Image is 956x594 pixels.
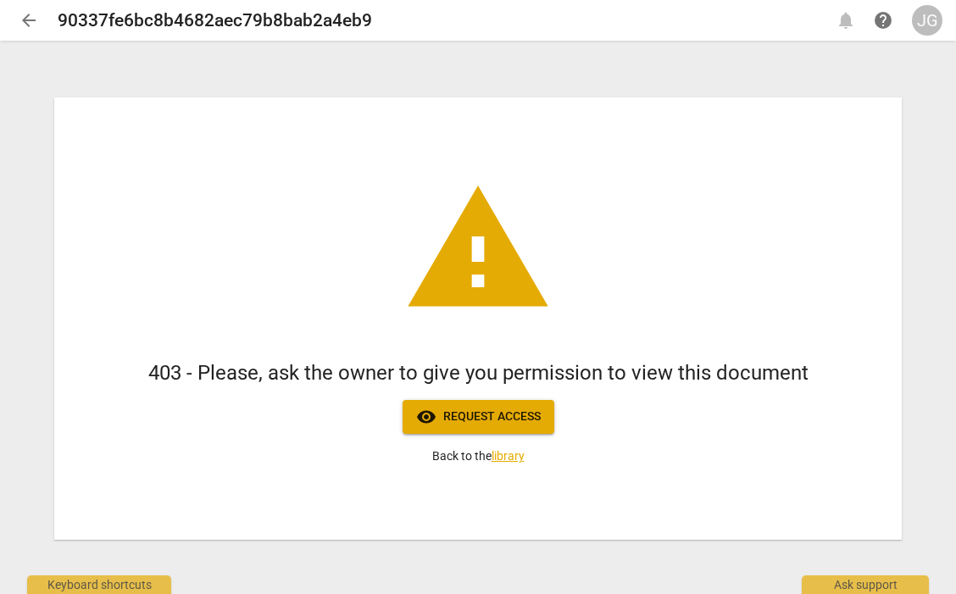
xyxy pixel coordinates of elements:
[416,407,541,427] span: Request access
[148,359,809,387] h1: 403 - Please, ask the owner to give you permission to view this document
[492,449,525,463] a: library
[873,10,893,31] span: help
[403,400,554,434] button: Request access
[58,10,372,31] h2: 90337fe6bc8b4682aec79b8bab2a4eb9
[19,10,39,31] span: arrow_back
[912,5,942,36] button: JG
[432,447,525,465] p: Back to the
[416,407,436,427] span: visibility
[402,173,554,325] span: warning
[802,575,929,594] div: Ask support
[868,5,898,36] a: Help
[27,575,171,594] div: Keyboard shortcuts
